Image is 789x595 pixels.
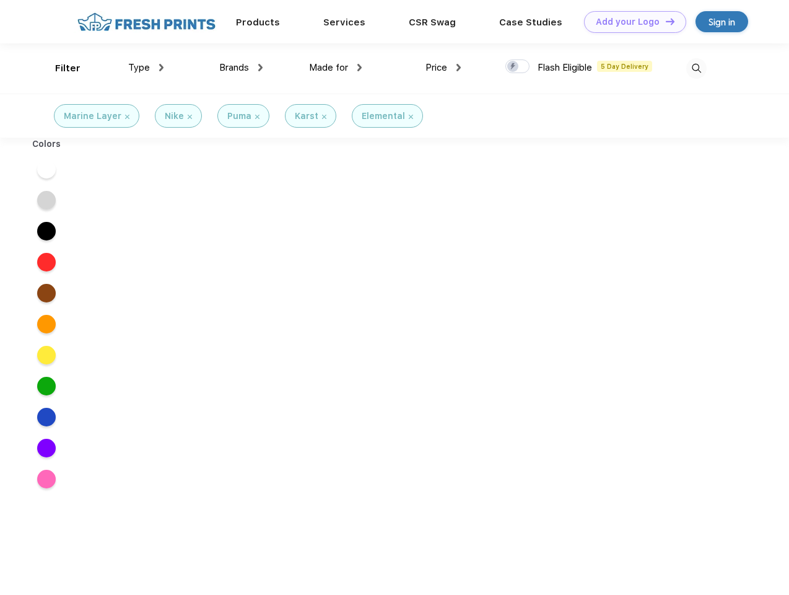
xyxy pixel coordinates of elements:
[255,115,259,119] img: filter_cancel.svg
[128,62,150,73] span: Type
[708,15,735,29] div: Sign in
[409,115,413,119] img: filter_cancel.svg
[258,64,263,71] img: dropdown.png
[74,11,219,33] img: fo%20logo%202.webp
[125,115,129,119] img: filter_cancel.svg
[219,62,249,73] span: Brands
[188,115,192,119] img: filter_cancel.svg
[425,62,447,73] span: Price
[686,58,707,79] img: desktop_search.svg
[322,115,326,119] img: filter_cancel.svg
[409,17,456,28] a: CSR Swag
[362,110,405,123] div: Elemental
[357,64,362,71] img: dropdown.png
[596,17,660,27] div: Add your Logo
[456,64,461,71] img: dropdown.png
[227,110,251,123] div: Puma
[309,62,348,73] span: Made for
[323,17,365,28] a: Services
[236,17,280,28] a: Products
[538,62,592,73] span: Flash Eligible
[64,110,121,123] div: Marine Layer
[159,64,163,71] img: dropdown.png
[666,18,674,25] img: DT
[597,61,652,72] span: 5 Day Delivery
[295,110,318,123] div: Karst
[55,61,81,76] div: Filter
[695,11,748,32] a: Sign in
[23,138,71,151] div: Colors
[165,110,184,123] div: Nike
